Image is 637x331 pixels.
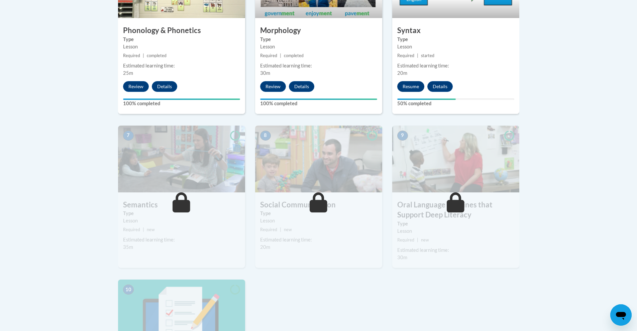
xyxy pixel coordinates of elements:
span: new [284,227,292,232]
label: Type [397,220,514,227]
button: Review [123,81,149,92]
label: 100% completed [260,100,377,107]
span: 35m [123,244,133,250]
span: started [421,53,434,58]
label: Type [123,36,240,43]
span: 20m [397,70,407,76]
span: | [143,53,144,58]
div: Lesson [260,217,377,224]
span: 8 [260,131,271,141]
div: Lesson [123,43,240,50]
div: Lesson [260,43,377,50]
label: Type [397,36,514,43]
span: 10 [123,285,134,295]
button: Details [427,81,453,92]
span: Required [123,227,140,232]
div: Your progress [397,99,456,100]
img: Course Image [392,126,519,192]
h3: Syntax [392,25,519,36]
span: completed [284,53,304,58]
h3: Phonology & Phonetics [118,25,245,36]
span: Required [260,227,277,232]
span: Required [260,53,277,58]
h3: Oral Language Routines that Support Deep Literacy [392,200,519,220]
h3: Social Communication [255,200,382,210]
div: Estimated learning time: [397,246,514,254]
div: Lesson [123,217,240,224]
span: | [417,237,418,242]
label: Type [123,210,240,217]
button: Details [289,81,314,92]
span: 7 [123,131,134,141]
span: 30m [260,70,270,76]
span: Required [397,53,414,58]
span: completed [147,53,167,58]
span: Required [123,53,140,58]
img: Course Image [255,126,382,192]
button: Resume [397,81,424,92]
span: | [143,227,144,232]
span: 25m [123,70,133,76]
div: Lesson [397,43,514,50]
div: Your progress [260,99,377,100]
img: Course Image [118,126,245,192]
div: Estimated learning time: [123,236,240,243]
label: Type [260,36,377,43]
span: 9 [397,131,408,141]
div: Estimated learning time: [260,236,377,243]
label: 100% completed [123,100,240,107]
h3: Morphology [255,25,382,36]
span: | [280,53,281,58]
span: new [421,237,429,242]
iframe: Button to launch messaging window [610,304,632,326]
label: Type [260,210,377,217]
span: 20m [260,244,270,250]
div: Your progress [123,99,240,100]
div: Estimated learning time: [397,62,514,69]
div: Estimated learning time: [260,62,377,69]
span: new [147,227,155,232]
div: Estimated learning time: [123,62,240,69]
span: | [417,53,418,58]
span: Required [397,237,414,242]
span: | [280,227,281,232]
label: 50% completed [397,100,514,107]
button: Details [152,81,177,92]
span: 30m [397,255,407,260]
button: Review [260,81,286,92]
div: Lesson [397,227,514,235]
h3: Semantics [118,200,245,210]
